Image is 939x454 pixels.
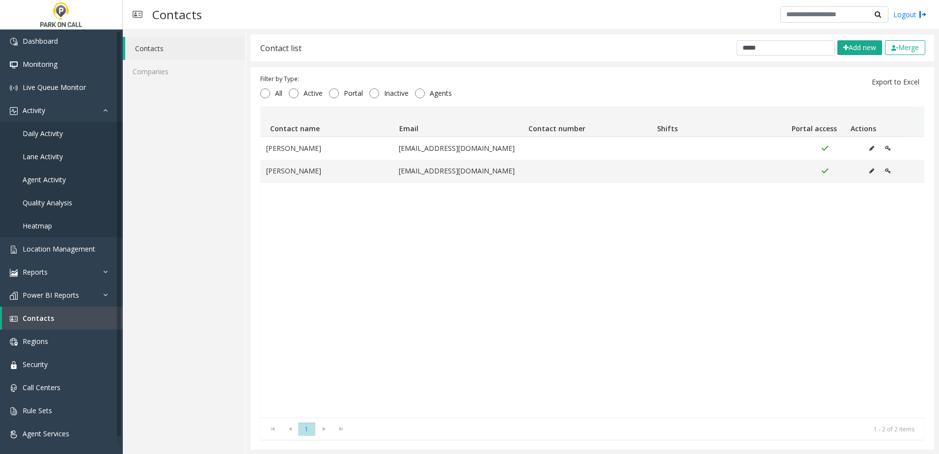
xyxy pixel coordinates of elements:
span: Rule Sets [23,406,52,415]
span: Dashboard [23,36,58,46]
td: [EMAIL_ADDRESS][DOMAIN_NAME] [393,137,525,160]
img: 'icon' [10,430,18,438]
img: 'icon' [10,61,18,69]
img: 'icon' [10,315,18,323]
button: Edit Portal Access [880,141,896,156]
span: Inactive [379,88,414,98]
img: 'icon' [10,384,18,392]
span: Agents [425,88,457,98]
input: Active [289,88,299,98]
img: 'icon' [10,338,18,346]
span: Active [299,88,328,98]
span: Agent Activity [23,175,66,184]
button: Edit Portal Access [880,164,896,178]
td: [PERSON_NAME] [260,160,393,182]
span: Daily Activity [23,129,63,138]
span: Security [23,360,48,369]
a: Logout [893,9,927,20]
span: Location Management [23,244,95,254]
img: 'icon' [10,361,18,369]
kendo-pager-info: 1 - 2 of 2 items [356,425,914,433]
img: Portal Access Active [821,167,829,175]
span: Call Centers [23,383,60,392]
img: 'icon' [10,292,18,300]
td: [EMAIL_ADDRESS][DOMAIN_NAME] [393,160,525,182]
img: 'icon' [10,84,18,92]
input: Inactive [369,88,379,98]
img: logout [919,9,927,20]
img: Portal Access Active [821,144,829,152]
button: Merge [885,40,925,55]
input: Portal [329,88,339,98]
th: Portal access [782,107,846,137]
img: check [891,45,898,51]
span: Heatmap [23,221,52,230]
th: Contact name [266,107,395,137]
span: All [270,88,287,98]
span: Regions [23,337,48,346]
img: 'icon' [10,269,18,277]
div: Contact list [260,42,302,55]
span: Lane Activity [23,152,63,161]
img: 'icon' [10,246,18,254]
button: Edit [864,141,880,156]
th: Shifts [653,107,782,137]
span: Monitoring [23,59,57,69]
div: Filter by Type: [260,75,457,84]
span: Agent Services [23,429,69,438]
span: Reports [23,267,48,277]
img: 'icon' [10,107,18,115]
th: Email [395,107,525,137]
a: Companies [123,60,245,83]
span: Contacts [23,313,54,323]
h3: Contacts [147,2,207,27]
span: Quality Analysis [23,198,72,207]
img: 'icon' [10,407,18,415]
span: Portal [339,88,368,98]
span: Page 1 [298,423,315,436]
span: Power BI Reports [23,290,79,300]
button: Edit [864,164,880,178]
td: [PERSON_NAME] [260,137,393,160]
img: 'icon' [10,38,18,46]
span: Live Queue Monitor [23,83,86,92]
img: pageIcon [133,2,142,27]
button: Export to Excel [866,74,925,90]
button: Add new [837,40,882,55]
input: Agents [415,88,425,98]
th: Actions [847,107,911,137]
a: Contacts [125,37,245,60]
th: Contact number [524,107,653,137]
a: Contacts [2,307,123,330]
div: Data table [260,107,924,418]
span: Activity [23,106,45,115]
input: All [260,88,270,98]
